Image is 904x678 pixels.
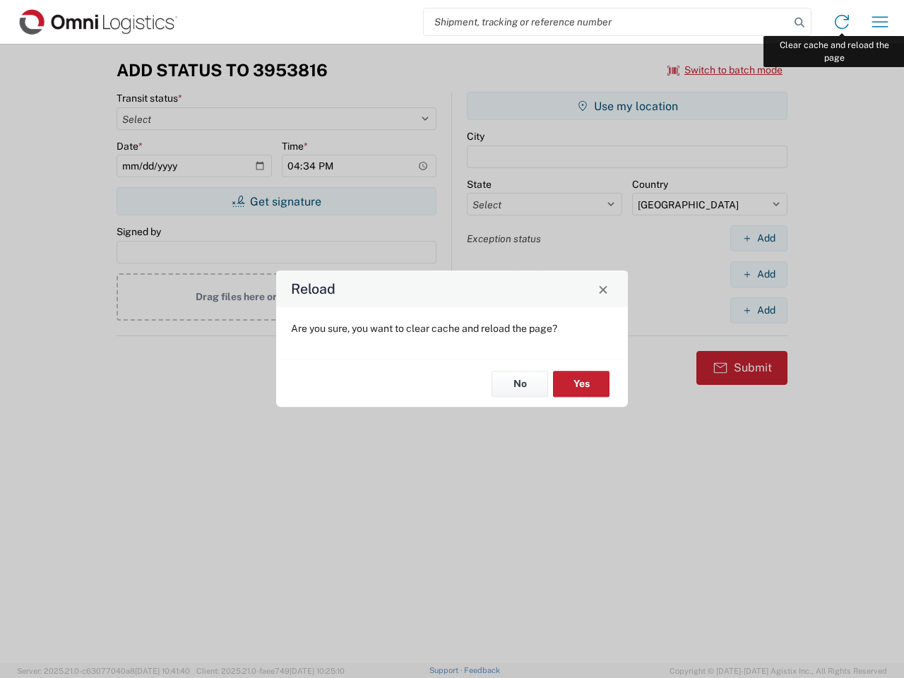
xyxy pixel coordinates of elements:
button: Yes [553,371,609,397]
button: No [492,371,548,397]
p: Are you sure, you want to clear cache and reload the page? [291,322,613,335]
input: Shipment, tracking or reference number [424,8,790,35]
button: Close [593,279,613,299]
h4: Reload [291,279,335,299]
